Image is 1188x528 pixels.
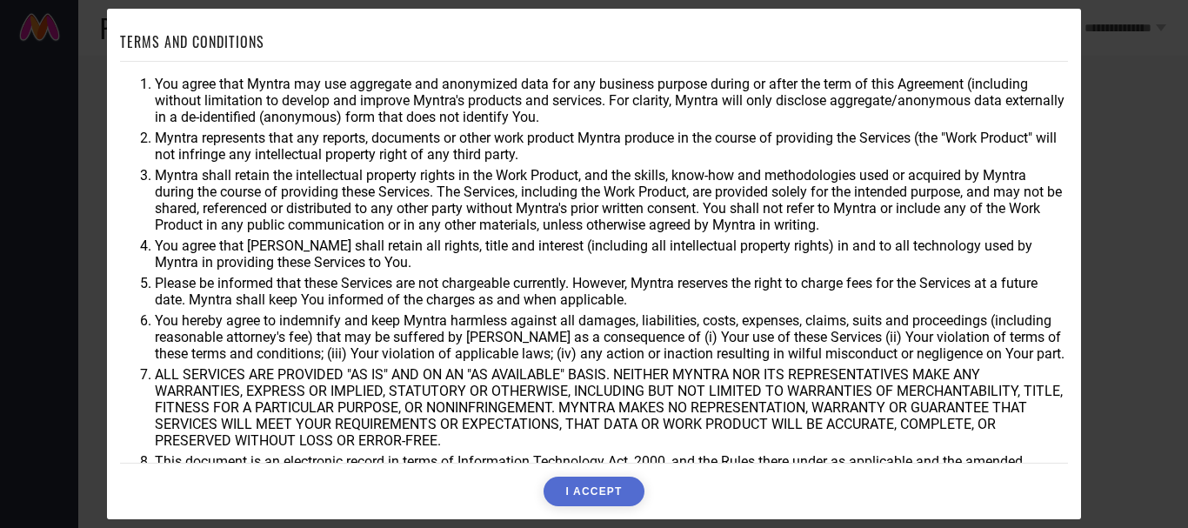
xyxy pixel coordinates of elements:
[155,237,1068,271] li: You agree that [PERSON_NAME] shall retain all rights, title and interest (including all intellect...
[155,366,1068,449] li: ALL SERVICES ARE PROVIDED "AS IS" AND ON AN "AS AVAILABLE" BASIS. NEITHER MYNTRA NOR ITS REPRESEN...
[544,477,644,506] button: I ACCEPT
[120,31,264,52] h1: TERMS AND CONDITIONS
[155,76,1068,125] li: You agree that Myntra may use aggregate and anonymized data for any business purpose during or af...
[155,275,1068,308] li: Please be informed that these Services are not chargeable currently. However, Myntra reserves the...
[155,453,1068,503] li: This document is an electronic record in terms of Information Technology Act, 2000, and the Rules...
[155,167,1068,233] li: Myntra shall retain the intellectual property rights in the Work Product, and the skills, know-ho...
[155,312,1068,362] li: You hereby agree to indemnify and keep Myntra harmless against all damages, liabilities, costs, e...
[155,130,1068,163] li: Myntra represents that any reports, documents or other work product Myntra produce in the course ...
